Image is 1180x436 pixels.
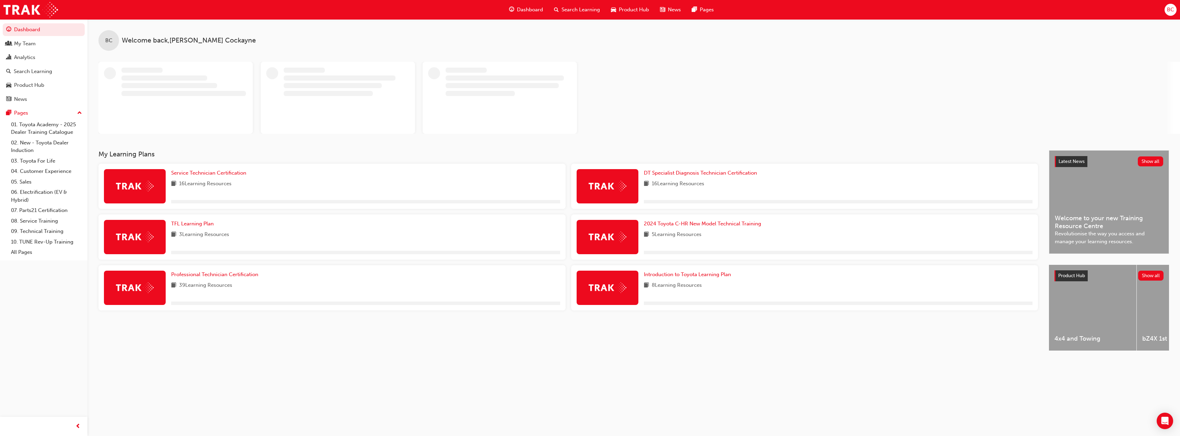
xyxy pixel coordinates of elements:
a: TFL Learning Plan [171,220,216,228]
a: guage-iconDashboard [504,3,548,17]
span: people-icon [6,41,11,47]
span: Dashboard [517,6,543,14]
img: Trak [589,181,626,191]
a: pages-iconPages [686,3,719,17]
a: 08. Service Training [8,216,85,226]
span: up-icon [77,109,82,118]
div: Pages [14,109,28,117]
span: Service Technician Certification [171,170,246,176]
span: pages-icon [692,5,697,14]
img: Trak [116,282,154,293]
button: Pages [3,107,85,119]
a: Product HubShow all [1054,270,1164,281]
span: DT Specialist Diagnosis Technician Certification [644,170,757,176]
span: guage-icon [6,27,11,33]
span: Search Learning [562,6,600,14]
a: Service Technician Certification [171,169,249,177]
a: search-iconSearch Learning [548,3,605,17]
a: News [3,93,85,106]
span: Latest News [1059,158,1085,164]
a: news-iconNews [654,3,686,17]
span: Professional Technician Certification [171,271,258,278]
div: Analytics [14,54,35,61]
a: 10. TUNE Rev-Up Training [8,237,85,247]
a: 04. Customer Experience [8,166,85,177]
span: car-icon [6,82,11,89]
span: book-icon [644,281,649,290]
span: book-icon [171,231,176,239]
div: My Team [14,40,36,48]
span: Introduction to Toyota Learning Plan [644,271,731,278]
span: book-icon [644,180,649,188]
span: search-icon [554,5,559,14]
span: book-icon [171,281,176,290]
span: 16 Learning Resources [179,180,232,188]
span: Welcome back , [PERSON_NAME] Cockayne [122,37,256,45]
div: News [14,95,27,103]
span: Revolutionise the way you access and manage your learning resources. [1055,230,1163,245]
span: BC [1167,6,1174,14]
img: Trak [3,2,58,17]
span: book-icon [644,231,649,239]
div: Product Hub [14,81,44,89]
span: chart-icon [6,55,11,61]
span: TFL Learning Plan [171,221,214,227]
a: car-iconProduct Hub [605,3,654,17]
a: 05. Sales [8,177,85,187]
span: book-icon [171,180,176,188]
span: 16 Learning Resources [652,180,704,188]
h3: My Learning Plans [98,150,1038,158]
img: Trak [589,282,626,293]
span: 3 Learning Resources [179,231,229,239]
a: Latest NewsShow allWelcome to your new Training Resource CentreRevolutionise the way you access a... [1049,150,1169,254]
button: Show all [1138,271,1164,281]
a: 01. Toyota Academy - 2025 Dealer Training Catalogue [8,119,85,138]
span: Product Hub [619,6,649,14]
a: 06. Electrification (EV & Hybrid) [8,187,85,205]
a: Latest NewsShow all [1055,156,1163,167]
a: My Team [3,37,85,50]
span: 5 Learning Resources [652,231,701,239]
div: Search Learning [14,68,52,75]
span: BC [105,37,113,45]
span: pages-icon [6,110,11,116]
a: 4x4 and Towing [1049,265,1136,351]
span: Welcome to your new Training Resource Centre [1055,214,1163,230]
a: 02. New - Toyota Dealer Induction [8,138,85,156]
span: 2024 Toyota C-HR New Model Technical Training [644,221,761,227]
img: Trak [116,181,154,191]
button: Show all [1138,156,1164,166]
button: BC [1165,4,1177,16]
a: 2024 Toyota C-HR New Model Technical Training [644,220,764,228]
a: Professional Technician Certification [171,271,261,279]
a: Dashboard [3,23,85,36]
span: Pages [700,6,714,14]
span: news-icon [660,5,665,14]
span: Product Hub [1058,273,1085,279]
a: 03. Toyota For Life [8,156,85,166]
div: Open Intercom Messenger [1157,413,1173,429]
img: Trak [116,232,154,242]
a: 09. Technical Training [8,226,85,237]
span: 8 Learning Resources [652,281,702,290]
a: DT Specialist Diagnosis Technician Certification [644,169,760,177]
a: 07. Parts21 Certification [8,205,85,216]
a: Analytics [3,51,85,64]
span: News [668,6,681,14]
a: Product Hub [3,79,85,92]
a: All Pages [8,247,85,258]
img: Trak [589,232,626,242]
a: Search Learning [3,65,85,78]
span: car-icon [611,5,616,14]
span: search-icon [6,69,11,75]
span: 39 Learning Resources [179,281,232,290]
span: news-icon [6,96,11,103]
span: prev-icon [75,422,81,431]
a: Introduction to Toyota Learning Plan [644,271,734,279]
span: 4x4 and Towing [1054,335,1131,343]
button: DashboardMy TeamAnalyticsSearch LearningProduct HubNews [3,22,85,107]
span: guage-icon [509,5,514,14]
